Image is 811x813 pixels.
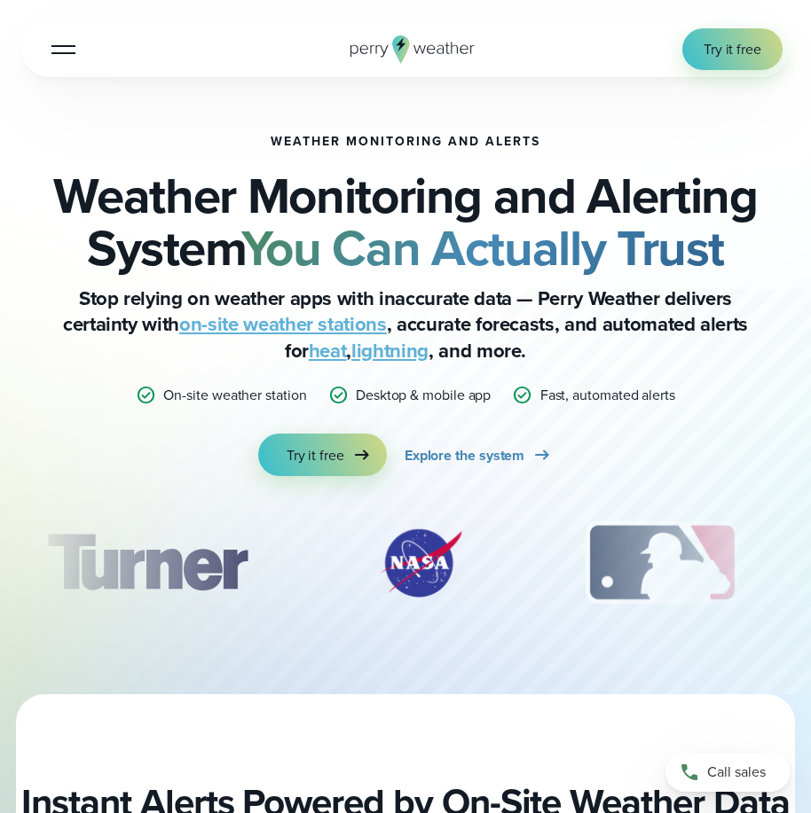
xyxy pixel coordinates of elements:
strong: You Can Actually Trust [241,211,724,285]
a: Call sales [665,753,790,792]
h1: Weather Monitoring and Alerts [271,135,540,149]
a: on-site weather stations [179,309,387,339]
div: 2 of 12 [358,519,483,607]
span: Explore the system [405,445,525,465]
a: lightning [351,336,429,365]
a: Try it free [258,434,387,476]
p: Fast, automated alerts [540,385,675,405]
a: heat [309,336,347,365]
a: Explore the system [405,434,554,476]
a: Try it free [682,28,783,70]
h2: Weather Monitoring and Alerting System [21,170,790,275]
span: Call sales [707,762,766,782]
img: MLB.svg [568,519,755,607]
span: Try it free [704,39,761,59]
img: Turner-Construction_1.svg [21,519,273,607]
p: On-site weather station [163,385,306,405]
p: Stop relying on weather apps with inaccurate data — Perry Weather delivers certainty with , accur... [51,285,760,364]
div: 3 of 12 [568,519,755,607]
div: slideshow [21,519,790,616]
p: Desktop & mobile app [356,385,491,405]
img: NASA.svg [358,519,483,607]
span: Try it free [287,445,344,465]
div: 1 of 12 [21,519,273,607]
